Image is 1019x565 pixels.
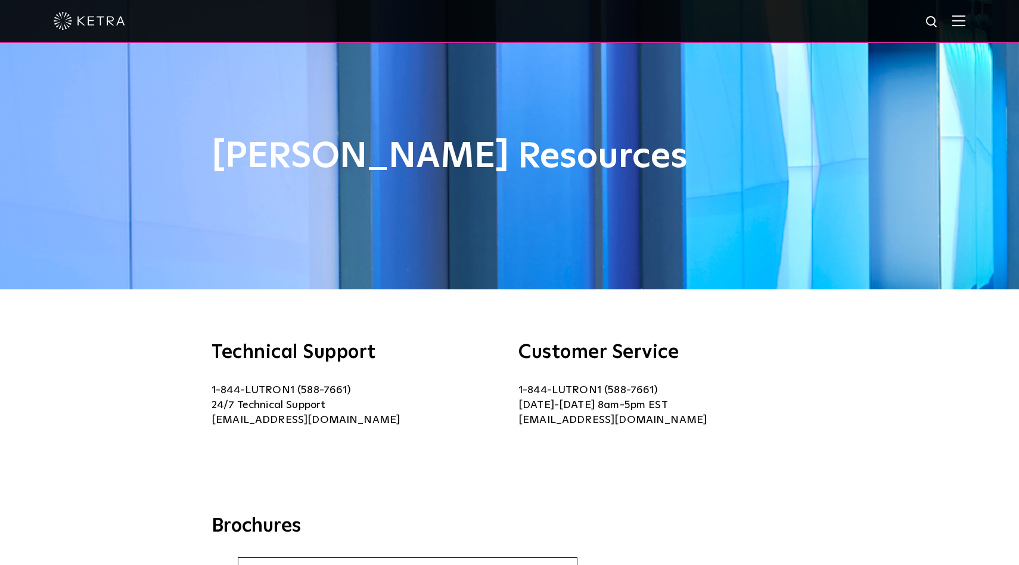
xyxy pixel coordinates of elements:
a: [EMAIL_ADDRESS][DOMAIN_NAME] [212,415,400,425]
img: ketra-logo-2019-white [54,12,125,30]
p: 1-844-LUTRON1 (588-7661) [DATE]-[DATE] 8am-5pm EST [EMAIL_ADDRESS][DOMAIN_NAME] [518,383,807,428]
p: 1-844-LUTRON1 (588-7661) 24/7 Technical Support [212,383,501,428]
img: Hamburger%20Nav.svg [952,15,965,26]
h3: Customer Service [518,343,807,362]
h3: Brochures [212,514,807,539]
img: search icon [925,15,940,30]
h1: [PERSON_NAME] Resources [212,137,807,177]
h3: Technical Support [212,343,501,362]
